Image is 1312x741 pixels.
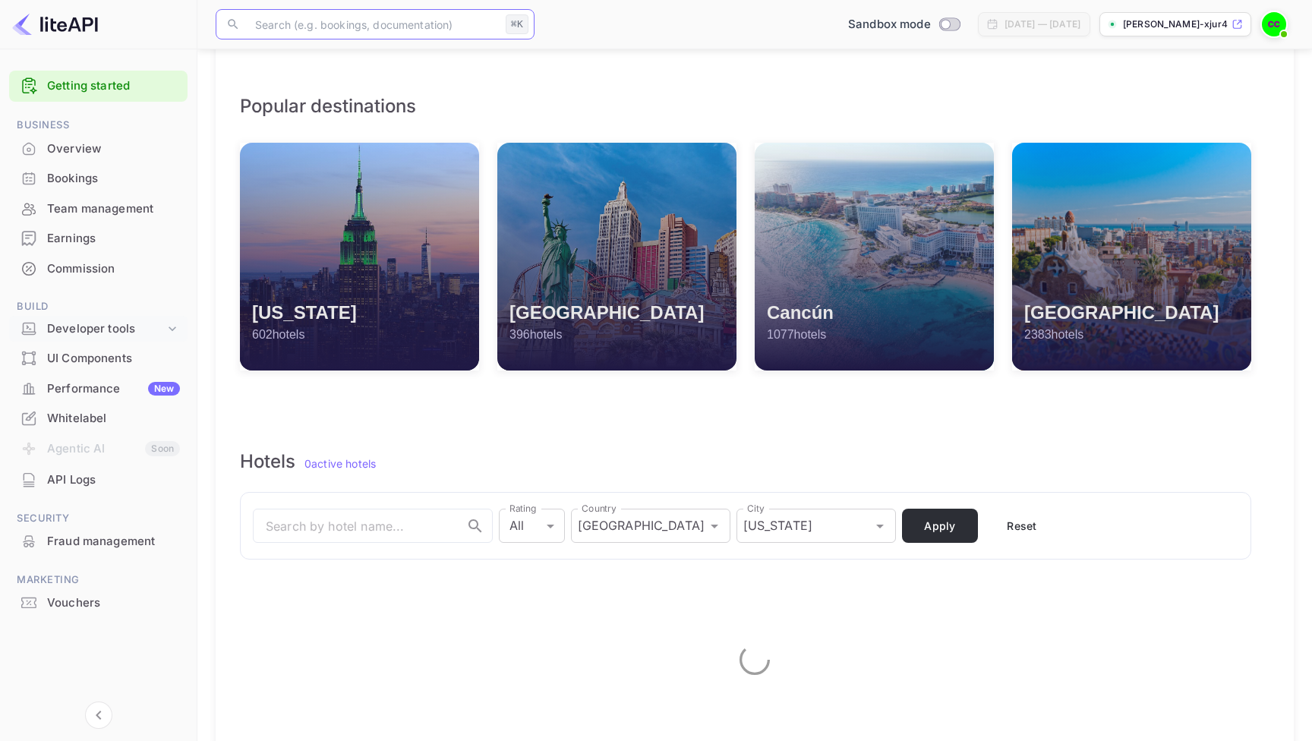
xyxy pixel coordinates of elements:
a: PerformanceNew [9,374,188,402]
div: Fraud management [47,533,180,550]
a: 396 hotels [509,328,562,342]
div: Commission [9,254,188,284]
div: Vouchers [9,588,188,618]
div: Hotels [240,449,295,474]
button: [GEOGRAPHIC_DATA]2383hotels [1012,143,1251,370]
label: City [747,502,765,515]
h3: Cancún [767,302,834,323]
div: Whitelabel [47,410,180,427]
div: Whitelabel [9,404,188,434]
div: Bookings [47,170,180,188]
div: Earnings [47,230,180,248]
span: Security [9,510,188,527]
div: Team management [47,200,180,218]
a: API Logs [9,465,188,493]
a: Whitelabel [9,404,188,432]
img: Charles Chen [1262,12,1286,36]
div: Team management [9,194,188,224]
a: Team management [9,194,188,222]
a: 2383 hotels [1024,328,1083,342]
h3: [GEOGRAPHIC_DATA] [509,302,704,323]
div: Fraud management [9,527,188,557]
a: Bookings [9,164,188,192]
div: Overview [9,134,188,164]
div: UI Components [9,344,188,374]
div: [DATE] — [DATE] [1004,17,1080,31]
button: Collapse navigation [85,702,112,729]
button: [GEOGRAPHIC_DATA]396hotels [497,143,736,370]
span: Build [9,298,188,315]
div: Switch to Production mode [842,16,966,33]
span: Marketing [9,572,188,588]
a: 1077 hotels [767,328,826,342]
label: Country [582,502,617,515]
button: Open [704,516,725,537]
button: Cancún1077hotels [755,143,994,370]
a: Getting started [47,77,180,95]
button: Open [869,516,891,537]
a: 602 hotels [252,328,304,342]
div: Vouchers [47,594,180,612]
div: Overview [47,140,180,158]
div: Earnings [9,224,188,254]
a: Commission [9,254,188,282]
div: Popular destinations [240,94,1269,118]
input: search [254,509,459,542]
h3: [GEOGRAPHIC_DATA] [1024,302,1219,323]
button: search [459,509,492,542]
div: Developer tools [9,316,188,342]
button: Reset [984,509,1060,543]
div: API Logs [9,465,188,495]
h3: [US_STATE] [252,302,357,323]
div: UI Components [47,350,180,367]
input: Search (e.g. bookings, documentation) [246,9,500,39]
a: UI Components [9,344,188,372]
p: [PERSON_NAME]-xjur4.nui... [1123,17,1228,31]
a: Overview [9,134,188,162]
button: [US_STATE]602hotels [240,143,479,370]
div: Getting started [9,71,188,102]
a: Vouchers [9,588,188,616]
button: Apply [902,509,978,543]
div: Commission [47,260,180,278]
div: Developer tools [47,320,165,338]
label: Rating [509,502,537,515]
div: All [499,505,607,547]
a: Earnings [9,224,188,252]
img: LiteAPI logo [12,12,98,36]
a: Fraud management [9,527,188,555]
div: Bookings [9,164,188,194]
div: ⌘K [506,14,528,34]
div: API Logs [47,471,180,489]
span: Sandbox mode [848,16,931,33]
div: PerformanceNew [9,374,188,404]
span: Business [9,117,188,134]
div: Performance [47,380,180,398]
p: 0 active hotels [304,456,376,471]
div: New [148,382,180,396]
